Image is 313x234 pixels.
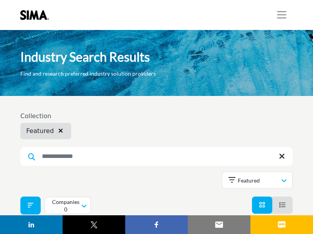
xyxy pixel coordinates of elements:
[20,49,150,65] h1: Industry Search Results
[20,112,71,120] h6: Collection
[259,201,265,209] a: View Card
[45,197,91,214] button: Companies 0
[271,7,293,23] button: Toggle navigation
[214,220,224,229] img: email sharing button
[222,172,293,189] button: Featured
[20,70,156,78] p: Find and research preferred industry solution providers
[20,197,41,214] button: Filter categories
[277,220,286,229] img: sms sharing button
[26,127,54,135] span: Featured
[252,197,272,214] li: Card View
[89,220,99,229] img: twitter sharing button
[279,201,286,209] a: View List
[272,197,293,214] li: List View
[152,220,161,229] img: facebook sharing button
[27,220,36,229] img: linkedin sharing button
[238,177,260,184] p: Featured
[20,147,293,166] input: Search Keyword
[51,198,80,213] p: Companies 0
[20,10,53,20] img: Site Logo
